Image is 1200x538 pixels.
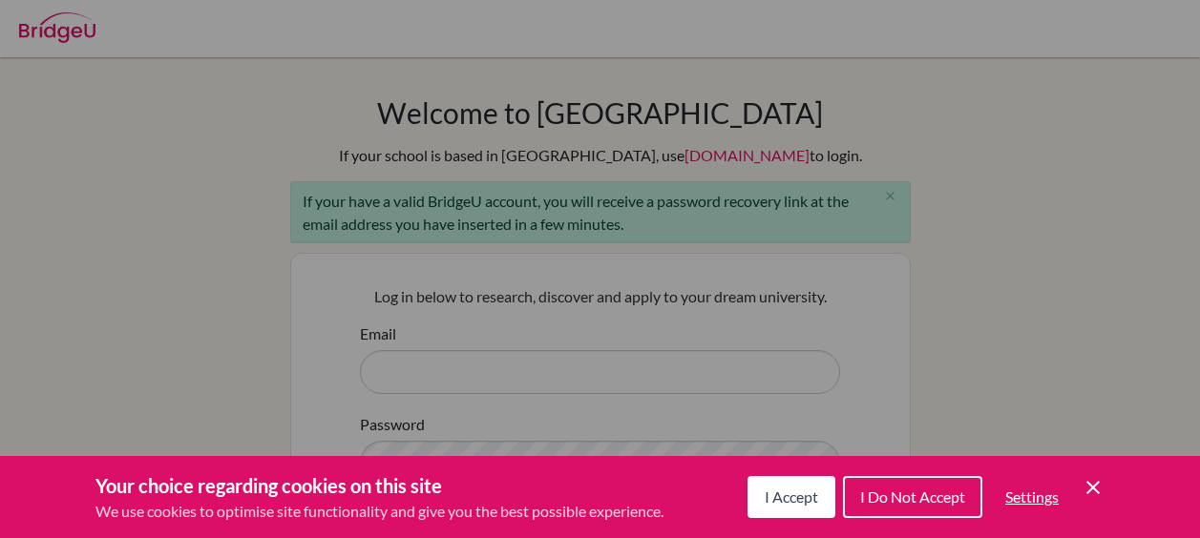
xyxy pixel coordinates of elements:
span: Settings [1005,487,1059,506]
button: I Do Not Accept [843,476,982,518]
button: I Accept [747,476,835,518]
button: Settings [990,478,1074,516]
span: I Accept [765,487,818,506]
span: I Do Not Accept [860,487,965,506]
p: We use cookies to optimise site functionality and give you the best possible experience. [95,500,663,523]
button: Save and close [1082,476,1105,499]
h3: Your choice regarding cookies on this site [95,471,663,500]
